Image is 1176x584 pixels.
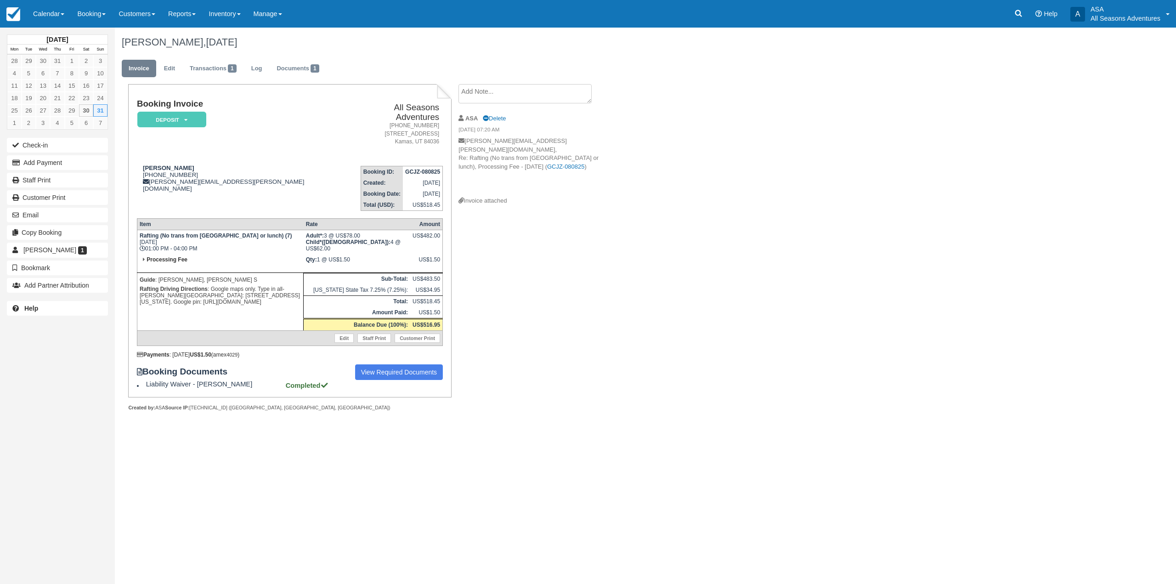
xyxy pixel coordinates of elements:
button: Check-in [7,138,108,153]
button: Bookmark [7,261,108,275]
td: US$518.45 [403,199,443,211]
strong: Booking Documents [137,367,236,377]
a: 19 [22,92,36,104]
a: Log [244,60,269,78]
a: 8 [65,67,79,79]
div: ASA [TECHNICAL_ID] ([GEOGRAPHIC_DATA], [GEOGRAPHIC_DATA], [GEOGRAPHIC_DATA]) [128,404,451,411]
i: Help [1035,11,1042,17]
b: Help [24,305,38,312]
a: 6 [36,67,50,79]
th: Fri [65,45,79,55]
a: 28 [50,104,64,117]
strong: ASA [465,115,478,122]
strong: Qty [306,256,317,263]
a: 12 [22,79,36,92]
a: 31 [93,104,107,117]
td: US$518.45 [410,295,443,307]
span: 1 [311,64,319,73]
p: : [PERSON_NAME], [PERSON_NAME] S [140,275,301,284]
a: 30 [79,104,93,117]
strong: Adult* [306,232,324,239]
th: Tue [22,45,36,55]
strong: Processing Fee [147,256,187,263]
a: Staff Print [7,173,108,187]
th: Amount Paid: [304,307,410,319]
a: 1 [65,55,79,67]
a: 29 [65,104,79,117]
a: Staff Print [357,334,391,343]
strong: [DATE] [46,36,68,43]
td: [DATE] [403,188,443,199]
a: Edit [157,60,182,78]
img: checkfront-main-nav-mini-logo.png [6,7,20,21]
div: US$1.50 [413,256,440,270]
span: Liability Waiver - [PERSON_NAME] [146,380,284,388]
button: Add Partner Attribution [7,278,108,293]
a: 15 [65,79,79,92]
h1: [PERSON_NAME], [122,37,990,48]
a: 27 [36,104,50,117]
td: [DATE] 01:00 PM - 04:00 PM [137,230,303,254]
a: 29 [22,55,36,67]
th: Wed [36,45,50,55]
a: 1 [7,117,22,129]
strong: Guide [140,277,155,283]
th: Booking ID: [361,166,403,177]
a: 7 [50,67,64,79]
th: Item [137,218,303,230]
th: Mon [7,45,22,55]
strong: Payments [137,352,170,358]
a: Invoice [122,60,156,78]
a: 18 [7,92,22,104]
div: A [1070,7,1085,22]
th: Rate [304,218,410,230]
strong: Child*(12 to 4 years old) [306,239,390,245]
a: 30 [36,55,50,67]
button: Copy Booking [7,225,108,240]
th: Booking Date: [361,188,403,199]
a: Delete [483,115,506,122]
strong: US$516.95 [413,322,440,328]
address: [PHONE_NUMBER] [STREET_ADDRESS] Kamas, UT 84036 [350,122,440,145]
td: [DATE] [403,177,443,188]
a: [PERSON_NAME] 1 [7,243,108,257]
p: All Seasons Adventures [1091,14,1160,23]
th: Total: [304,295,410,307]
a: 3 [93,55,107,67]
a: 14 [50,79,64,92]
span: [DATE] [206,36,237,48]
span: Help [1044,10,1057,17]
p: ASA [1091,5,1160,14]
a: 13 [36,79,50,92]
a: Deposit [137,111,203,128]
th: Created: [361,177,403,188]
strong: Rafting Driving Directions [140,286,208,292]
em: [DATE] 07:20 AM [458,126,613,136]
a: 23 [79,92,93,104]
h1: Booking Invoice [137,99,346,109]
th: Sub-Total: [304,273,410,284]
a: 7 [93,117,107,129]
button: Add Payment [7,155,108,170]
strong: [PERSON_NAME] [143,164,194,171]
a: 22 [65,92,79,104]
a: 5 [65,117,79,129]
div: Invoice attached [458,197,613,205]
a: 3 [36,117,50,129]
a: View Required Documents [355,364,443,380]
a: 17 [93,79,107,92]
span: 1 [78,246,87,255]
p: : Google maps only. Type in all-[PERSON_NAME][GEOGRAPHIC_DATA]: [STREET_ADDRESS][US_STATE]. Googl... [140,284,301,306]
a: 6 [79,117,93,129]
a: 31 [50,55,64,67]
a: 9 [79,67,93,79]
em: Deposit [137,112,206,128]
a: 26 [22,104,36,117]
th: Thu [50,45,64,55]
a: Transactions1 [183,60,243,78]
td: US$34.95 [410,284,443,296]
a: 11 [7,79,22,92]
strong: Rafting (No trans from [GEOGRAPHIC_DATA] or lunch) (7) [140,232,292,239]
strong: Completed [286,382,329,389]
strong: Created by: [128,405,155,410]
